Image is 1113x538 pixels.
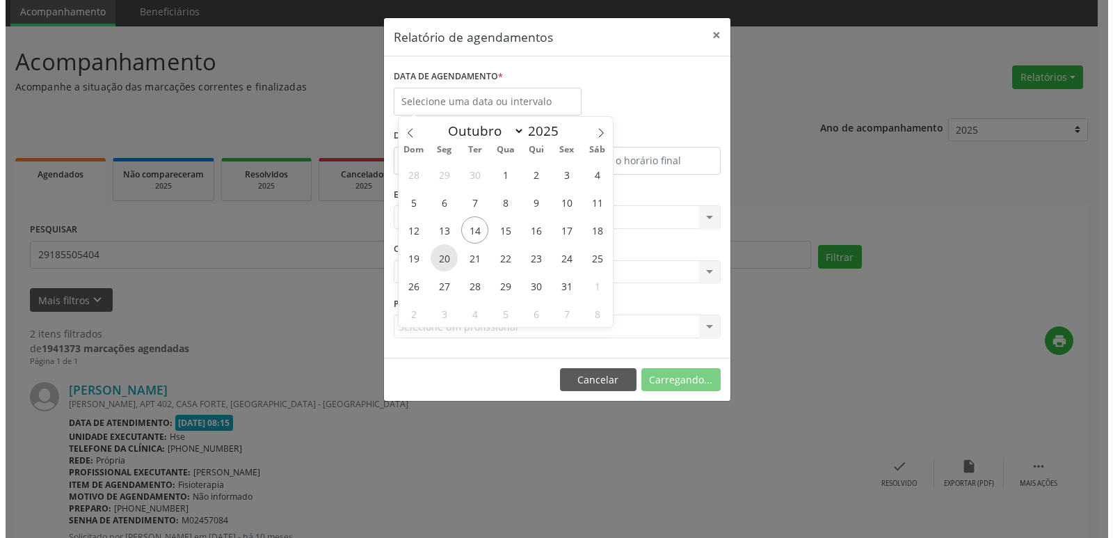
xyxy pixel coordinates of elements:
[425,161,452,188] span: Setembro 29, 2025
[517,161,544,188] span: Outubro 2, 2025
[517,300,544,327] span: Novembro 6, 2025
[554,368,631,392] button: Cancelar
[517,272,544,299] span: Outubro 30, 2025
[578,244,605,271] span: Outubro 25, 2025
[517,244,544,271] span: Outubro 23, 2025
[578,161,605,188] span: Outubro 4, 2025
[394,216,422,244] span: Outubro 12, 2025
[425,216,452,244] span: Outubro 13, 2025
[486,272,513,299] span: Outubro 29, 2025
[555,125,715,147] label: ATÉ
[485,145,515,155] span: Qua
[425,272,452,299] span: Outubro 27, 2025
[547,161,575,188] span: Outubro 3, 2025
[456,300,483,327] span: Novembro 4, 2025
[456,161,483,188] span: Setembro 30, 2025
[394,300,422,327] span: Novembro 2, 2025
[424,145,454,155] span: Seg
[517,189,544,216] span: Outubro 9, 2025
[547,189,575,216] span: Outubro 10, 2025
[394,189,422,216] span: Outubro 5, 2025
[393,145,424,155] span: Dom
[547,272,575,299] span: Outubro 31, 2025
[577,145,607,155] span: Sáb
[486,189,513,216] span: Outubro 8, 2025
[388,293,451,315] label: PROFISSIONAL
[578,272,605,299] span: Novembro 1, 2025
[547,300,575,327] span: Novembro 7, 2025
[388,147,548,175] input: Selecione o horário inicial
[425,244,452,271] span: Outubro 20, 2025
[486,161,513,188] span: Outubro 1, 2025
[456,189,483,216] span: Outubro 7, 2025
[636,368,715,392] button: Carregando...
[388,239,427,260] label: CLÍNICA
[547,244,575,271] span: Outubro 24, 2025
[486,300,513,327] span: Novembro 5, 2025
[425,300,452,327] span: Novembro 3, 2025
[388,66,497,88] label: DATA DE AGENDAMENTO
[456,244,483,271] span: Outubro 21, 2025
[486,216,513,244] span: Outubro 15, 2025
[388,184,453,206] label: ESPECIALIDADE
[547,216,575,244] span: Outubro 17, 2025
[697,18,725,52] button: Close
[388,125,548,147] label: De
[515,145,546,155] span: Qui
[517,216,544,244] span: Outubro 16, 2025
[578,216,605,244] span: Outubro 18, 2025
[578,189,605,216] span: Outubro 11, 2025
[435,121,519,141] select: Month
[555,147,715,175] input: Selecione o horário final
[394,161,422,188] span: Setembro 28, 2025
[456,216,483,244] span: Outubro 14, 2025
[388,88,576,116] input: Selecione uma data ou intervalo
[456,272,483,299] span: Outubro 28, 2025
[578,300,605,327] span: Novembro 8, 2025
[546,145,577,155] span: Sex
[388,28,547,46] h5: Relatório de agendamentos
[394,272,422,299] span: Outubro 26, 2025
[454,145,485,155] span: Ter
[394,244,422,271] span: Outubro 19, 2025
[519,122,565,140] input: Year
[486,244,513,271] span: Outubro 22, 2025
[425,189,452,216] span: Outubro 6, 2025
